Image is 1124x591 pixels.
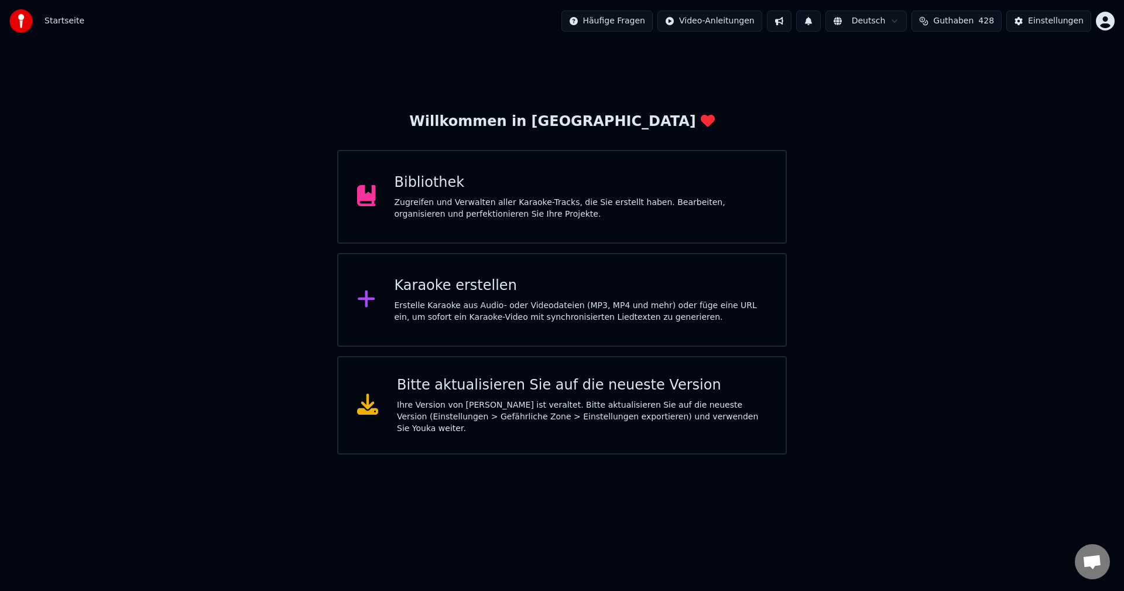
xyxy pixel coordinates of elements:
span: 428 [978,15,994,27]
div: Chat öffnen [1075,544,1110,579]
button: Video-Anleitungen [657,11,762,32]
span: Guthaben [933,15,974,27]
div: Ihre Version von [PERSON_NAME] ist veraltet. Bitte aktualisieren Sie auf die neueste Version (Ein... [397,399,767,435]
div: Willkommen in [GEOGRAPHIC_DATA] [409,112,714,131]
div: Bibliothek [395,173,767,192]
button: Einstellungen [1006,11,1091,32]
nav: breadcrumb [44,15,84,27]
div: Bitte aktualisieren Sie auf die neueste Version [397,376,767,395]
div: Einstellungen [1028,15,1084,27]
div: Zugreifen und Verwalten aller Karaoke-Tracks, die Sie erstellt haben. Bearbeiten, organisieren un... [395,197,767,220]
div: Karaoke erstellen [395,276,767,295]
button: Häufige Fragen [561,11,653,32]
button: Guthaben428 [911,11,1002,32]
span: Startseite [44,15,84,27]
img: youka [9,9,33,33]
div: Erstelle Karaoke aus Audio- oder Videodateien (MP3, MP4 und mehr) oder füge eine URL ein, um sofo... [395,300,767,323]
